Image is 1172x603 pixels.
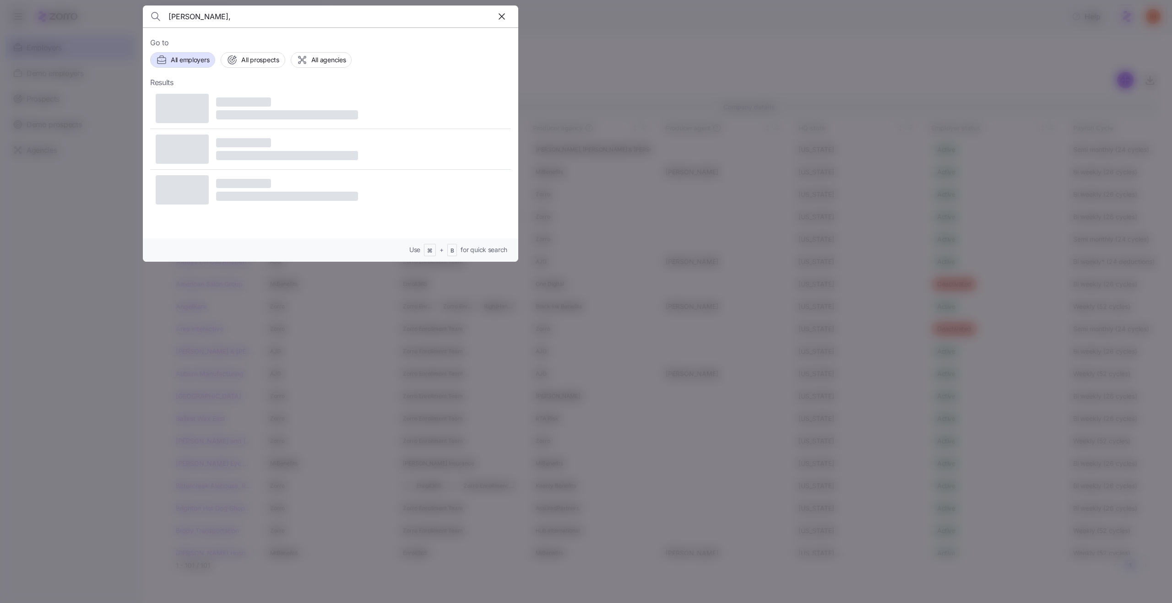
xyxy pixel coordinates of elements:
span: All agencies [311,55,346,65]
button: All employers [150,52,215,68]
button: All agencies [291,52,352,68]
span: Use [409,245,420,254]
span: Go to [150,37,511,48]
span: Results [150,77,174,88]
span: for quick search [461,245,507,254]
span: All employers [171,55,209,65]
span: All prospects [241,55,279,65]
span: + [439,245,444,254]
button: All prospects [221,52,285,68]
span: B [450,247,454,255]
span: ⌘ [427,247,433,255]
